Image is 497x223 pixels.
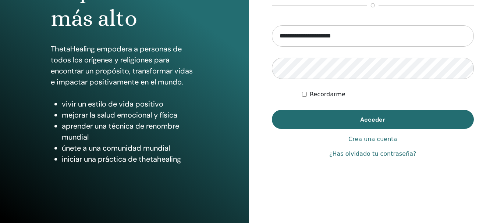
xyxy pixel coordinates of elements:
li: mejorar la salud emocional y física [62,109,198,121]
li: vivir un estilo de vida positivo [62,98,198,109]
li: únete a una comunidad mundial [62,143,198,154]
li: aprender una técnica de renombre mundial [62,121,198,143]
div: Mantenerme autenticado indefinidamente o hasta cerrar la sesión manualmente [302,90,474,99]
a: Crea una cuenta [348,135,397,144]
span: Acceder [360,116,385,123]
p: ThetaHealing empodera a personas de todos los orígenes y religiones para encontrar un propósito, ... [51,43,198,87]
button: Acceder [272,110,474,129]
span: o [367,1,379,10]
a: ¿Has olvidado tu contraseña? [329,150,416,158]
label: Recordarme [310,90,345,99]
li: iniciar una práctica de thetahealing [62,154,198,165]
